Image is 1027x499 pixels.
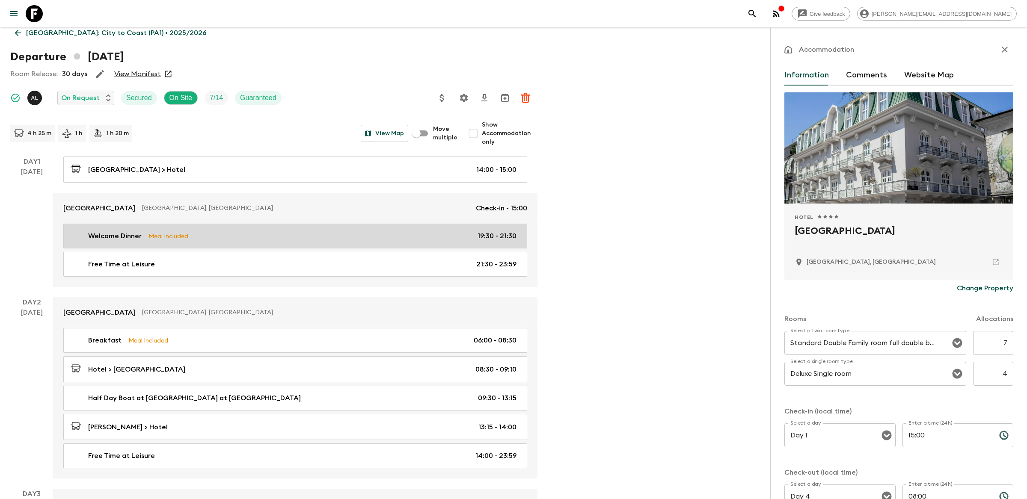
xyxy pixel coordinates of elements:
h2: [GEOGRAPHIC_DATA] [795,224,1003,251]
button: Information [784,65,829,86]
label: Select a twin room type [790,327,849,334]
span: Hotel [795,214,813,221]
button: Open [951,337,963,349]
p: [GEOGRAPHIC_DATA] > Hotel [88,165,185,175]
a: [GEOGRAPHIC_DATA] > Hotel14:00 - 15:00 [63,156,527,183]
button: Archive (Completed, Cancelled or Unsynced Departures only) [496,89,513,106]
p: Check-in (local time) [784,406,1013,416]
p: 1 h 20 m [107,129,129,138]
a: Hotel > [GEOGRAPHIC_DATA]08:30 - 09:10 [63,356,527,382]
a: BreakfastMeal Included06:00 - 08:30 [63,328,527,353]
a: Free Time at Leisure14:00 - 23:59 [63,443,527,468]
p: Allocations [976,314,1013,324]
button: Website Map [904,65,954,86]
span: Give feedback [805,11,850,17]
a: Welcome DinnerMeal Included19:30 - 21:30 [63,224,527,248]
p: Breakfast [88,335,122,345]
p: Meal Included [148,231,188,241]
a: [GEOGRAPHIC_DATA][GEOGRAPHIC_DATA], [GEOGRAPHIC_DATA]Check-in - 15:00 [53,193,537,224]
p: 08:30 - 09:10 [475,364,516,375]
div: On Site [164,91,198,105]
p: Welcome Dinner [88,231,142,241]
a: [GEOGRAPHIC_DATA]: City to Coast (PA1) • 2025/2026 [10,24,211,41]
p: Accommodation [799,44,854,55]
button: Choose time, selected time is 3:00 PM [995,427,1012,444]
p: Check-in - 15:00 [476,203,527,213]
a: Half Day Boat at [GEOGRAPHIC_DATA] at [GEOGRAPHIC_DATA]09:30 - 13:15 [63,386,527,410]
button: menu [5,5,22,22]
label: Select a day [790,419,821,427]
a: View Manifest [114,70,161,78]
a: Give feedback [792,7,850,21]
p: Day 3 [10,489,53,499]
a: Free Time at Leisure21:30 - 23:59 [63,252,527,277]
div: [DATE] [21,307,43,478]
p: Change Property [957,283,1013,293]
label: Enter a time (24h) [908,419,953,427]
p: Day 2 [10,297,53,307]
input: hh:mm [902,423,992,447]
div: [PERSON_NAME][EMAIL_ADDRESS][DOMAIN_NAME] [857,7,1017,21]
span: Abdiel Luis [27,93,44,100]
p: 14:00 - 23:59 [475,451,516,461]
button: Delete [517,89,534,106]
p: [GEOGRAPHIC_DATA], [GEOGRAPHIC_DATA] [142,308,520,317]
p: Guaranteed [240,93,276,103]
span: [PERSON_NAME][EMAIL_ADDRESS][DOMAIN_NAME] [867,11,1016,17]
p: 21:30 - 23:59 [476,259,516,269]
button: Open [881,429,893,441]
p: On Request [61,93,100,103]
p: Rooms [784,314,806,324]
p: 14:00 - 15:00 [476,165,516,175]
p: Panama, Panama [807,258,936,266]
div: Photo of Central Hotel Panama [784,92,1013,204]
button: Change Property [957,280,1013,297]
a: [PERSON_NAME] > Hotel13:15 - 14:00 [63,414,527,440]
button: Settings [455,89,472,106]
svg: Synced Successfully [10,93,21,103]
p: 19:30 - 21:30 [478,231,516,241]
p: [GEOGRAPHIC_DATA] [63,203,135,213]
p: [GEOGRAPHIC_DATA] [63,307,135,318]
button: search adventures [744,5,761,22]
p: 09:30 - 13:15 [478,393,516,403]
p: Free Time at Leisure [88,259,155,269]
p: Check-out (local time) [784,467,1013,478]
button: AL [27,91,44,105]
p: 30 days [62,69,87,79]
button: Download CSV [476,89,493,106]
p: Day 1 [10,156,53,167]
span: Show Accommodation only [482,121,537,146]
button: View Map [361,125,408,142]
button: Open [951,368,963,380]
div: [DATE] [21,167,43,287]
p: Free Time at Leisure [88,451,155,461]
p: 06:00 - 08:30 [474,335,516,345]
p: [GEOGRAPHIC_DATA]: City to Coast (PA1) • 2025/2026 [26,28,206,38]
p: 7 / 14 [210,93,223,103]
p: [PERSON_NAME] > Hotel [88,422,168,432]
p: 13:15 - 14:00 [478,422,516,432]
a: [GEOGRAPHIC_DATA][GEOGRAPHIC_DATA], [GEOGRAPHIC_DATA] [53,297,537,328]
div: Secured [121,91,157,105]
label: Enter a time (24h) [908,481,953,488]
p: Room Release: [10,69,58,79]
button: Update Price, Early Bird Discount and Costs [433,89,451,106]
button: Comments [846,65,887,86]
p: [GEOGRAPHIC_DATA], [GEOGRAPHIC_DATA] [142,204,469,213]
div: Trip Fill [205,91,228,105]
label: Select a single room type [790,358,853,365]
p: 4 h 25 m [27,129,51,138]
p: On Site [169,93,192,103]
p: Secured [126,93,152,103]
label: Select a day [790,481,821,488]
p: Meal Included [128,336,168,345]
p: Half Day Boat at [GEOGRAPHIC_DATA] at [GEOGRAPHIC_DATA] [88,393,301,403]
h1: Departure [DATE] [10,48,124,65]
p: Hotel > [GEOGRAPHIC_DATA] [88,364,185,375]
p: A L [31,94,38,101]
span: Move multiple [433,125,458,142]
p: 1 h [75,129,83,138]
